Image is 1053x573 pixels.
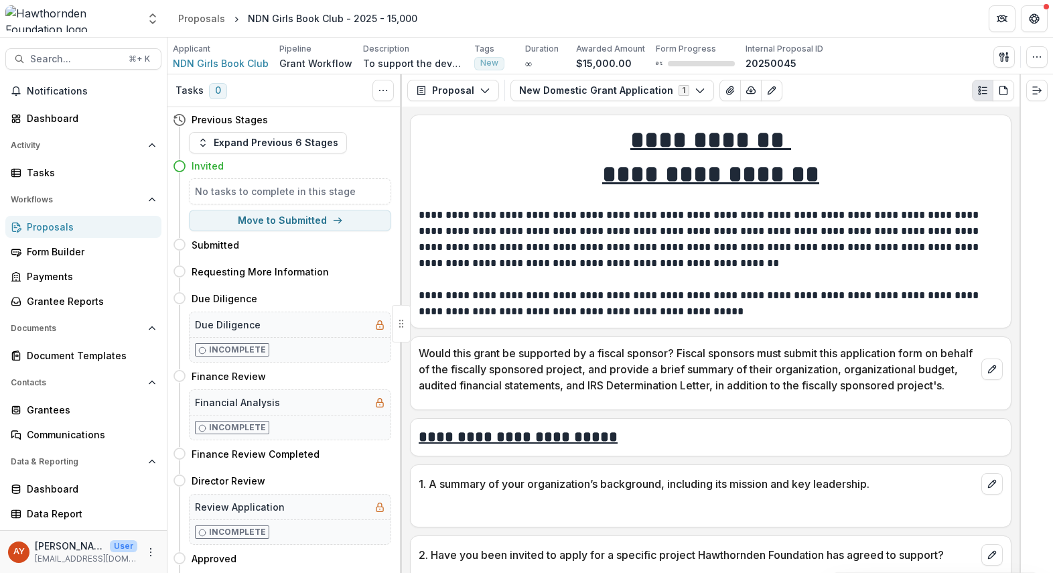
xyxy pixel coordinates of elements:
p: Tags [474,43,494,55]
p: ∞ [525,56,532,70]
h5: No tasks to complete in this stage [195,184,385,198]
div: Tasks [27,166,151,180]
p: 0 % [656,59,662,68]
span: Data & Reporting [11,457,143,466]
button: Move to Submitted [189,210,391,231]
button: Expand Previous 6 Stages [189,132,347,153]
span: Activity [11,141,143,150]
h5: Financial Analysis [195,395,280,409]
div: Proposals [27,220,151,234]
p: To support the development of [DEMOGRAPHIC_DATA] writers, specifically youth and girls, working i... [363,56,464,70]
div: Andreas Yuíza [13,548,25,556]
button: Open entity switcher [143,5,162,32]
a: Document Templates [5,344,161,367]
h4: Finance Review [192,369,266,383]
p: $15,000.00 [576,56,632,70]
div: Document Templates [27,348,151,363]
button: Partners [989,5,1015,32]
h4: Finance Review Completed [192,447,320,461]
a: NDN Girls Book Club [173,56,269,70]
button: Toggle View Cancelled Tasks [372,80,394,101]
div: ⌘ + K [126,52,153,66]
button: Edit as form [761,80,782,101]
p: Incomplete [209,422,266,434]
button: Open Data & Reporting [5,451,161,472]
button: Plaintext view [972,80,993,101]
div: Grantees [27,403,151,417]
p: 1. A summary of your organization’s background, including its mission and key leadership. [419,476,976,492]
p: Incomplete [209,526,266,538]
p: Description [363,43,409,55]
div: Payments [27,269,151,283]
span: Contacts [11,378,143,387]
button: Get Help [1021,5,1048,32]
p: 20250045 [746,56,796,70]
p: Incomplete [209,344,266,356]
a: Communications [5,424,161,446]
button: Proposal [407,80,499,101]
div: NDN Girls Book Club - 2025 - 15,000 [248,11,417,25]
h3: Tasks [175,85,204,97]
span: Notifications [27,86,156,97]
h4: Director Review [192,474,265,488]
div: Communications [27,428,151,442]
a: Tasks [5,162,161,184]
button: edit [981,359,1003,380]
p: Form Progress [656,43,716,55]
button: Open Documents [5,318,161,339]
button: Expand right [1026,80,1048,101]
span: New [480,58,498,68]
a: Dashboard [5,107,161,129]
button: New Domestic Grant Application1 [510,80,714,101]
div: Dashboard [27,482,151,496]
p: [PERSON_NAME] [35,539,104,553]
button: Open Workflows [5,189,161,210]
button: Open Activity [5,135,161,156]
div: Dashboard [27,111,151,125]
p: User [110,540,137,552]
h5: Review Application [195,500,285,514]
button: PDF view [993,80,1014,101]
a: Grantees [5,399,161,421]
a: Dashboard [5,478,161,500]
div: Proposals [178,11,225,25]
a: Grantee Reports [5,290,161,312]
h4: Requesting More Information [192,265,329,279]
p: Grant Workflow [279,56,352,70]
p: 2. Have you been invited to apply for a specific project Hawthornden Foundation has agreed to sup... [419,547,976,563]
div: Grantee Reports [27,294,151,308]
p: Pipeline [279,43,311,55]
img: Hawthornden Foundation logo [5,5,138,32]
span: Workflows [11,195,143,204]
p: Duration [525,43,559,55]
button: More [143,544,159,560]
nav: breadcrumb [173,9,423,28]
a: Payments [5,265,161,288]
h4: Submitted [192,238,239,252]
h4: Due Diligence [192,292,257,306]
span: Search... [30,54,121,65]
p: Applicant [173,43,210,55]
button: edit [981,544,1003,566]
a: Data Report [5,503,161,525]
button: View Attached Files [719,80,741,101]
a: Form Builder [5,241,161,263]
div: Form Builder [27,245,151,259]
a: Proposals [173,9,230,28]
p: [EMAIL_ADDRESS][DOMAIN_NAME] [35,553,137,565]
span: 0 [209,83,227,99]
p: Awarded Amount [576,43,645,55]
h4: Approved [192,552,236,566]
div: Data Report [27,507,151,521]
button: edit [981,473,1003,495]
span: Documents [11,324,143,333]
p: Internal Proposal ID [746,43,823,55]
button: Open Contacts [5,372,161,393]
h4: Previous Stages [192,113,268,127]
button: Search... [5,48,161,70]
h5: Due Diligence [195,318,261,332]
h4: Invited [192,159,224,173]
a: Proposals [5,216,161,238]
p: Would this grant be supported by a fiscal sponsor? Fiscal sponsors must submit this application f... [419,345,976,393]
